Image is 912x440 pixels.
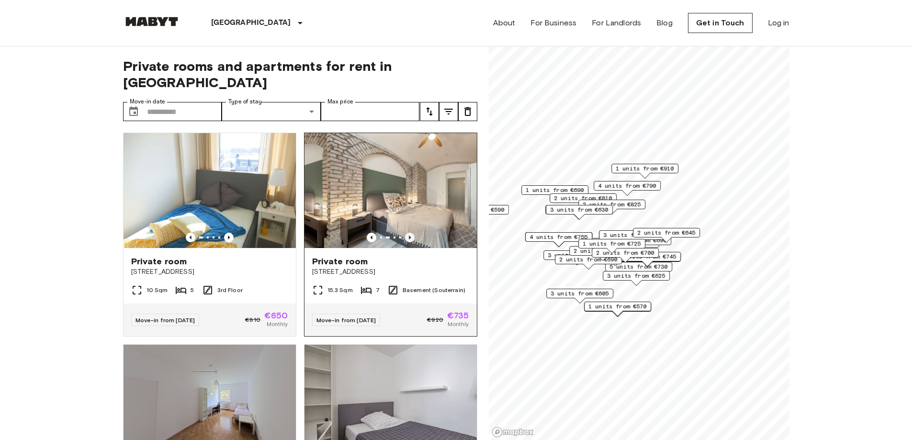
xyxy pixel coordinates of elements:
[656,17,673,29] a: Blog
[493,17,516,29] a: About
[559,255,618,264] span: 2 units from €690
[135,316,195,324] span: Move-in from [DATE]
[603,271,670,286] div: Map marker
[146,286,168,294] span: 10 Sqm
[637,228,696,237] span: 2 units from €645
[605,262,672,277] div: Map marker
[607,271,665,280] span: 3 units from €625
[228,98,262,106] label: Type of stay
[529,233,588,241] span: 4 units from €755
[521,185,588,200] div: Map marker
[439,102,458,121] button: tune
[447,311,469,320] span: €735
[526,186,584,194] span: 1 units from €690
[597,238,655,247] span: 5 units from €715
[603,231,662,239] span: 3 units from €800
[123,58,477,90] span: Private rooms and apartments for rent in [GEOGRAPHIC_DATA]
[596,248,654,257] span: 2 units from €700
[245,316,260,324] span: €810
[131,267,288,277] span: [STREET_ADDRESS]
[592,17,641,29] a: For Landlords
[376,286,380,294] span: 7
[304,133,477,337] a: Marketing picture of unit DE-02-004-006-05HFMarketing picture of unit DE-02-004-006-05HFPrevious ...
[616,164,674,173] span: 1 units from €910
[458,102,477,121] button: tune
[124,133,296,248] img: Marketing picture of unit DE-02-011-001-01HF
[327,286,353,294] span: 15.3 Sqm
[548,251,606,259] span: 3 units from €785
[211,17,291,29] p: [GEOGRAPHIC_DATA]
[420,102,439,121] button: tune
[546,205,613,220] div: Map marker
[327,98,353,106] label: Max price
[551,289,609,298] span: 3 units from €605
[403,286,465,294] span: Basement (Souterrain)
[267,320,288,328] span: Monthly
[312,256,368,267] span: Private room
[427,316,443,324] span: €920
[592,248,659,263] div: Map marker
[574,247,632,255] span: 2 units from €925
[618,252,676,261] span: 3 units from €745
[550,193,617,208] div: Map marker
[123,17,180,26] img: Habyt
[224,233,234,242] button: Previous image
[599,230,666,245] div: Map marker
[130,98,165,106] label: Move-in date
[550,205,608,214] span: 3 units from €630
[545,205,612,220] div: Map marker
[768,17,789,29] a: Log in
[492,427,534,438] a: Mapbox logo
[525,232,592,247] div: Map marker
[448,320,469,328] span: Monthly
[604,236,671,250] div: Map marker
[554,194,612,203] span: 2 units from €810
[367,233,376,242] button: Previous image
[316,316,376,324] span: Move-in from [DATE]
[264,311,288,320] span: €650
[191,286,194,294] span: 5
[584,302,651,316] div: Map marker
[543,250,610,265] div: Map marker
[555,255,622,270] div: Map marker
[614,252,681,267] div: Map marker
[633,228,700,243] div: Map marker
[405,233,415,242] button: Previous image
[611,164,678,179] div: Map marker
[546,289,613,304] div: Map marker
[330,133,503,248] img: Marketing picture of unit DE-02-004-006-05HF
[442,205,509,220] div: Map marker
[583,200,641,209] span: 2 units from €825
[124,102,143,121] button: Choose date
[186,233,195,242] button: Previous image
[583,239,641,248] span: 1 units from €725
[446,205,505,214] span: 3 units from €590
[594,181,661,196] div: Map marker
[588,302,647,311] span: 1 units from €570
[530,17,576,29] a: For Business
[688,13,753,33] a: Get in Touch
[217,286,243,294] span: 3rd Floor
[569,246,636,261] div: Map marker
[131,256,187,267] span: Private room
[578,239,645,254] div: Map marker
[312,267,469,277] span: [STREET_ADDRESS]
[578,200,645,214] div: Map marker
[598,181,656,190] span: 4 units from €790
[123,133,296,337] a: Marketing picture of unit DE-02-011-001-01HFPrevious imagePrevious imagePrivate room[STREET_ADDRE...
